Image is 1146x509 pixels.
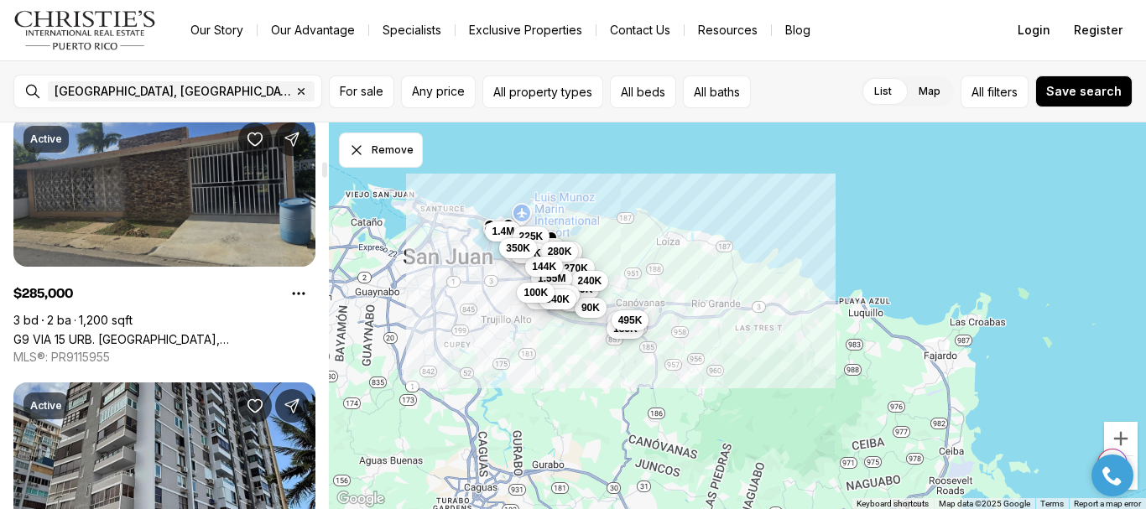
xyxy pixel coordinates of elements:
[412,85,465,98] span: Any price
[685,18,771,42] a: Resources
[683,75,751,108] button: All baths
[961,75,1029,108] button: Allfilters
[1018,23,1050,37] span: Login
[401,75,476,108] button: Any price
[13,332,315,346] a: G9 VIA 15 URB. VILLA FONTANA, CAROLINA PR, 00983
[517,247,541,260] span: 190K
[772,18,824,42] a: Blog
[1035,75,1133,107] button: Save search
[578,274,602,288] span: 240K
[607,311,645,331] button: 550K
[581,301,600,314] span: 90K
[1074,23,1123,37] span: Register
[571,271,609,291] button: 240K
[30,132,62,146] p: Active
[506,242,530,255] span: 350K
[238,389,272,423] button: Save Property: 4123 ISLA VERDE AVENUE #203
[369,18,455,42] a: Specialists
[55,85,291,98] span: [GEOGRAPHIC_DATA], [GEOGRAPHIC_DATA], [GEOGRAPHIC_DATA]
[613,322,638,335] span: 185K
[456,18,596,42] a: Exclusive Properties
[861,76,905,106] label: List
[1046,85,1122,98] span: Save search
[596,18,684,42] button: Contact Us
[275,122,309,156] button: Share Property
[564,262,588,275] span: 270K
[987,83,1018,101] span: filters
[1104,422,1138,455] button: Zoom in
[557,258,595,278] button: 270K
[340,85,383,98] span: For sale
[524,286,548,299] span: 100K
[519,230,544,243] span: 225K
[1040,499,1064,508] a: Terms (opens in new tab)
[618,314,643,327] span: 495K
[485,221,521,242] button: 1.4M
[971,83,984,101] span: All
[517,283,555,303] button: 100K
[905,76,954,106] label: Map
[499,238,537,258] button: 350K
[482,75,603,108] button: All property types
[939,499,1030,508] span: Map data ©2025 Google
[545,293,570,306] span: 340K
[541,242,579,262] button: 280K
[329,75,394,108] button: For sale
[13,10,157,50] img: logo
[258,18,368,42] a: Our Advantage
[275,389,309,423] button: Share Property
[548,245,572,258] span: 280K
[538,272,565,285] span: 1.55M
[539,289,576,309] button: 340K
[30,399,62,413] p: Active
[492,225,514,238] span: 1.4M
[610,75,676,108] button: All beds
[1074,499,1141,508] a: Report a map error
[607,319,644,339] button: 185K
[1008,13,1060,47] button: Login
[549,288,573,302] span: 900K
[513,226,550,247] button: 225K
[612,310,649,330] button: 495K
[531,268,572,288] button: 1.55M
[532,260,556,273] span: 144K
[1064,13,1133,47] button: Register
[542,285,580,305] button: 900K
[575,298,607,318] button: 90K
[339,132,423,168] button: Dismiss drawing
[282,277,315,310] button: Property options
[177,18,257,42] a: Our Story
[525,257,563,277] button: 144K
[238,122,272,156] button: Save Property: G9 VIA 15 URB. VILLA FONTANA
